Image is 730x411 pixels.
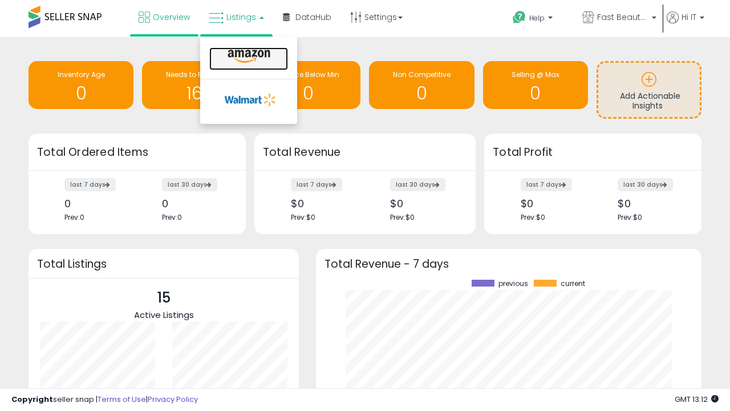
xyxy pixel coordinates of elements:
div: $0 [390,198,456,209]
a: Hi IT [667,11,704,37]
div: $0 [618,198,682,209]
span: Fast Beauty ([GEOGRAPHIC_DATA]) [597,11,648,23]
h1: 0 [34,84,128,103]
span: Prev: $0 [618,212,642,222]
span: 2025-10-12 13:12 GMT [675,394,719,405]
h3: Total Listings [37,260,290,268]
span: Prev: $0 [390,212,415,222]
span: Add Actionable Insights [620,90,680,112]
span: Needs to Reprice [166,70,224,79]
div: $0 [521,198,585,209]
label: last 30 days [390,178,445,191]
h3: Total Profit [493,144,693,160]
div: 0 [162,198,226,209]
h1: 0 [261,84,355,103]
h1: 0 [375,84,468,103]
h3: Total Ordered Items [37,144,237,160]
div: seller snap | | [11,394,198,405]
span: Help [529,13,545,23]
span: Prev: $0 [521,212,545,222]
span: Prev: $0 [291,212,315,222]
span: Hi IT [682,11,696,23]
strong: Copyright [11,394,53,405]
span: Prev: 0 [162,212,182,222]
i: Get Help [512,10,526,25]
p: 15 [134,287,194,309]
span: BB Price Below Min [277,70,339,79]
h3: Total Revenue - 7 days [325,260,693,268]
span: Selling @ Max [512,70,559,79]
span: Overview [153,11,190,23]
span: Inventory Age [58,70,105,79]
a: Inventory Age 0 [29,61,133,109]
a: Add Actionable Insights [598,63,700,117]
div: $0 [291,198,356,209]
h1: 16 [148,84,241,103]
h3: Total Revenue [263,144,467,160]
span: previous [498,280,528,288]
span: Active Listings [134,309,194,321]
span: Non Competitive [393,70,451,79]
label: last 7 days [291,178,342,191]
a: Needs to Reprice 16 [142,61,247,109]
label: last 30 days [162,178,217,191]
span: Prev: 0 [64,212,84,222]
a: Selling @ Max 0 [483,61,588,109]
label: last 7 days [64,178,116,191]
span: current [561,280,585,288]
h1: 0 [489,84,582,103]
label: last 7 days [521,178,572,191]
a: Non Competitive 0 [369,61,474,109]
a: Privacy Policy [148,394,198,405]
a: BB Price Below Min 0 [255,61,360,109]
a: Terms of Use [98,394,146,405]
label: last 30 days [618,178,673,191]
div: 0 [64,198,128,209]
span: DataHub [295,11,331,23]
a: Help [504,2,572,37]
span: Listings [226,11,256,23]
